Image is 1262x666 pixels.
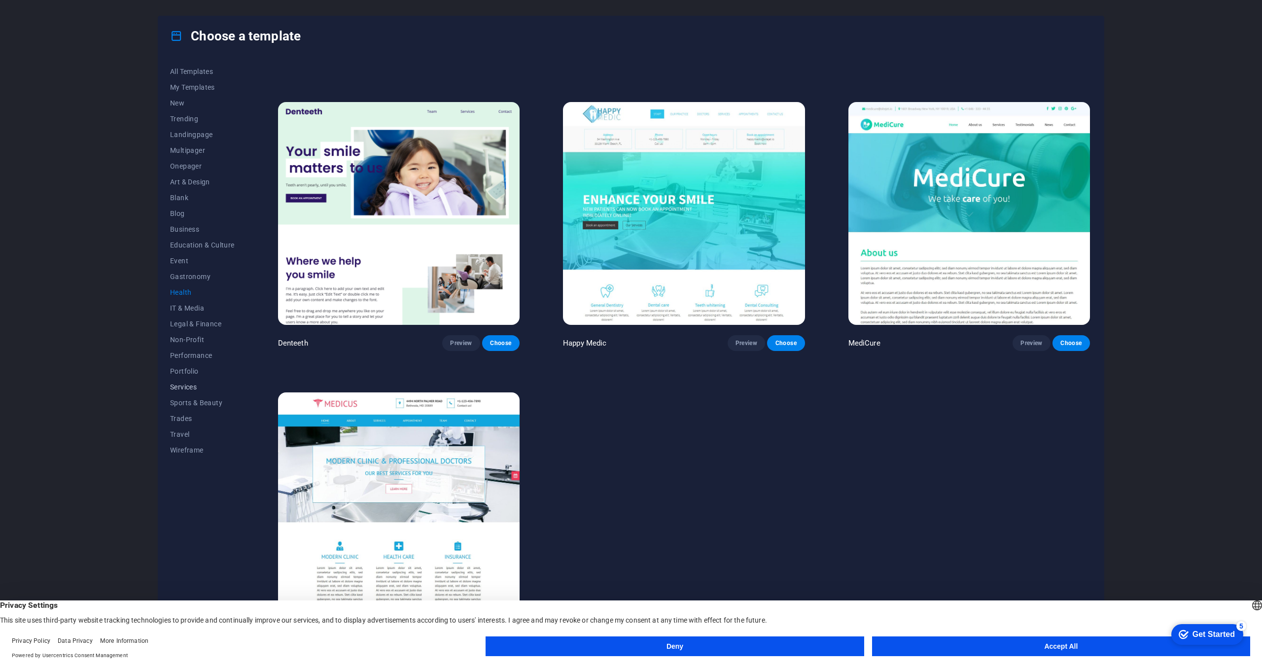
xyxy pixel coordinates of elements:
span: Gastronomy [170,273,235,280]
button: Choose [1052,335,1090,351]
button: Blank [170,190,235,206]
button: Onepager [170,158,235,174]
span: Preview [736,339,757,347]
img: Medicus [278,392,520,615]
span: Choose [775,339,797,347]
span: Landingpage [170,131,235,139]
h4: Choose a template [170,28,301,44]
span: Business [170,225,235,233]
span: Blank [170,194,235,202]
button: Landingpage [170,127,235,142]
span: Trades [170,415,235,422]
img: Denteeth [278,102,520,325]
p: Happy Medic [563,338,607,348]
span: Choose [490,339,512,347]
div: 5 [73,2,83,12]
span: Wireframe [170,446,235,454]
button: Trending [170,111,235,127]
span: Performance [170,351,235,359]
button: Business [170,221,235,237]
span: Travel [170,430,235,438]
button: All Templates [170,64,235,79]
div: Get Started [29,11,71,20]
button: Gastronomy [170,269,235,284]
span: All Templates [170,68,235,75]
button: IT & Media [170,300,235,316]
button: Wireframe [170,442,235,458]
button: Preview [442,335,480,351]
img: MediCure [848,102,1090,325]
span: Education & Culture [170,241,235,249]
span: Preview [450,339,472,347]
span: Sports & Beauty [170,399,235,407]
button: My Templates [170,79,235,95]
span: Services [170,383,235,391]
button: Health [170,284,235,300]
div: Get Started 5 items remaining, 0% complete [8,5,80,26]
span: Choose [1060,339,1082,347]
button: Art & Design [170,174,235,190]
span: Trending [170,115,235,123]
button: Preview [1013,335,1050,351]
button: Non-Profit [170,332,235,348]
button: Blog [170,206,235,221]
span: Onepager [170,162,235,170]
span: Non-Profit [170,336,235,344]
button: New [170,95,235,111]
button: Performance [170,348,235,363]
button: Services [170,379,235,395]
img: Happy Medic [563,102,805,325]
p: MediCure [848,338,880,348]
button: Education & Culture [170,237,235,253]
span: Blog [170,210,235,217]
button: Multipager [170,142,235,158]
button: Travel [170,426,235,442]
button: Choose [482,335,520,351]
button: Preview [728,335,765,351]
span: Event [170,257,235,265]
span: Legal & Finance [170,320,235,328]
span: My Templates [170,83,235,91]
button: Sports & Beauty [170,395,235,411]
span: Health [170,288,235,296]
span: New [170,99,235,107]
button: Trades [170,411,235,426]
span: IT & Media [170,304,235,312]
button: Choose [767,335,805,351]
button: Portfolio [170,363,235,379]
button: Legal & Finance [170,316,235,332]
span: Art & Design [170,178,235,186]
span: Preview [1020,339,1042,347]
button: Event [170,253,235,269]
span: Multipager [170,146,235,154]
span: Portfolio [170,367,235,375]
p: Denteeth [278,338,308,348]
